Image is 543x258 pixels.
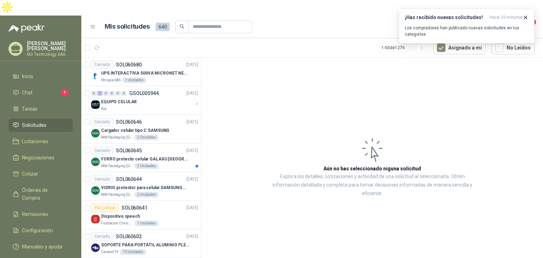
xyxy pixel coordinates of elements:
p: Cargador celular tipo C SAMSUNG [101,127,169,134]
p: Kia [101,106,106,112]
p: SOL060680 [116,62,142,67]
a: Manuales y ayuda [8,240,73,253]
span: Inicio [22,72,33,80]
span: search [180,24,185,29]
span: Configuración [22,227,53,234]
p: Caracol TV [101,249,118,255]
div: 1 Unidades [122,77,146,83]
img: Company Logo [91,244,100,252]
span: Órdenes de Compra [22,186,66,202]
div: Cerrado [91,118,113,126]
p: UPS INTERACTIVA 500VA MICRONET NEGRA MARCA: POWEST NICOMAR [101,70,189,77]
span: Chat [22,89,33,96]
p: VIDRIO protector para celular SAMSUNG GALAXI A16 5G [101,184,189,191]
a: Cotizar [8,167,73,181]
p: SOL060645 [116,148,142,153]
img: Company Logo [91,72,100,80]
p: Perugia SAS [101,77,121,83]
a: CerradoSOL060644[DATE] Company LogoVIDRIO protector para celular SAMSUNG GALAXI A16 5GMM Packagin... [81,172,201,201]
p: Fundación Clínica Shaio [101,221,133,226]
p: MM Packaging [GEOGRAPHIC_DATA] [101,135,133,140]
div: 0 [103,91,109,96]
p: [DATE] [186,147,198,154]
p: SOL060641 [122,205,147,210]
div: 0 [109,91,115,96]
button: 2 [522,20,535,33]
span: 1 [61,90,69,95]
a: Por cotizarSOL060641[DATE] Company LogoDispositivo speechFundación Clínica Shaio1 Unidades [81,201,201,229]
a: Negociaciones [8,151,73,164]
div: 2 Unidades [134,192,159,198]
span: Cotizar [22,170,38,178]
a: CerradoSOL060645[DATE] Company LogoFORRO protecto celular GALAXU [GEOGRAPHIC_DATA] A16 5GMM Packa... [81,143,201,172]
a: Solicitudes [8,118,73,132]
button: ¡Has recibido nuevas solicitudes!hace 29 minutos Los compradores han publicado nuevas solicitudes... [399,8,535,43]
p: MM Packaging [GEOGRAPHIC_DATA] [101,163,133,169]
div: 1 [97,91,103,96]
a: Licitaciones [8,135,73,148]
p: SOL060646 [116,119,142,124]
div: 0 [91,91,97,96]
a: CerradoSOL060602[DATE] Company LogoSOPORTE PARA PORTÁTIL ALUMINIO PLEGABLE VTACaracol TV70 Unidades [81,229,201,258]
p: [DATE] [186,176,198,183]
a: Remisiones [8,207,73,221]
div: 0 [121,91,127,96]
span: Solicitudes [22,121,46,129]
span: 640 [156,23,170,31]
div: Cerrado [91,60,113,69]
div: 1 - 50 de 1276 [381,42,427,53]
a: CerradoSOL060680[DATE] Company LogoUPS INTERACTIVA 500VA MICRONET NEGRA MARCA: POWEST NICOMARPeru... [81,58,201,86]
div: 70 Unidades [120,249,146,255]
p: Los compradores han publicado nuevas solicitudes en tus categorías. [405,25,529,37]
div: Cerrado [91,232,113,241]
h3: ¡Has recibido nuevas solicitudes! [405,14,487,20]
p: [PERSON_NAME] [PERSON_NAME] [27,41,73,51]
p: [DATE] [186,119,198,125]
p: Dispositivo speech [101,213,140,220]
div: Cerrado [91,146,113,155]
p: EQUIPO CELULAR [101,99,137,105]
p: M3 Technology SAS [27,52,73,57]
p: [DATE] [186,90,198,97]
a: Tareas [8,102,73,116]
a: 0 1 0 0 0 0 GSOL005944[DATE] Company LogoEQUIPO CELULARKia [91,89,200,112]
p: SOL060602 [116,234,142,239]
img: Company Logo [91,158,100,166]
p: MM Packaging [GEOGRAPHIC_DATA] [101,192,133,198]
div: 1 Unidades [134,221,159,226]
div: 2 Unidades [134,163,159,169]
span: Remisiones [22,210,48,218]
div: 2 Unidades [134,135,159,140]
span: hace 29 minutos [490,14,523,20]
img: Company Logo [91,100,100,109]
p: GSOL005944 [129,91,159,96]
a: Configuración [8,224,73,237]
div: 0 [115,91,121,96]
a: Chat1 [8,86,73,99]
img: Logo peakr [8,24,45,33]
a: Órdenes de Compra [8,183,73,205]
img: Company Logo [91,215,100,223]
p: FORRO protecto celular GALAXU [GEOGRAPHIC_DATA] A16 5G [101,156,189,163]
p: Explora los detalles, cotizaciones y actividad de una solicitud al seleccionarla. Obtén informaci... [272,172,472,198]
span: Tareas [22,105,37,113]
div: Por cotizar [91,204,119,212]
h3: Aún no has seleccionado niguna solicitud [323,165,421,172]
a: CerradoSOL060646[DATE] Company LogoCargador celular tipo C SAMSUNGMM Packaging [GEOGRAPHIC_DATA]2... [81,115,201,143]
img: Company Logo [91,129,100,137]
p: [DATE] [186,205,198,211]
h1: Mis solicitudes [105,22,150,32]
p: [DATE] [186,61,198,68]
span: Manuales y ayuda [22,243,62,251]
p: [DATE] [186,233,198,240]
img: Company Logo [91,186,100,195]
span: Negociaciones [22,154,54,162]
p: SOL060644 [116,177,142,182]
span: Licitaciones [22,137,48,145]
a: Inicio [8,70,73,83]
div: Cerrado [91,175,113,183]
p: SOPORTE PARA PORTÁTIL ALUMINIO PLEGABLE VTA [101,242,189,248]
